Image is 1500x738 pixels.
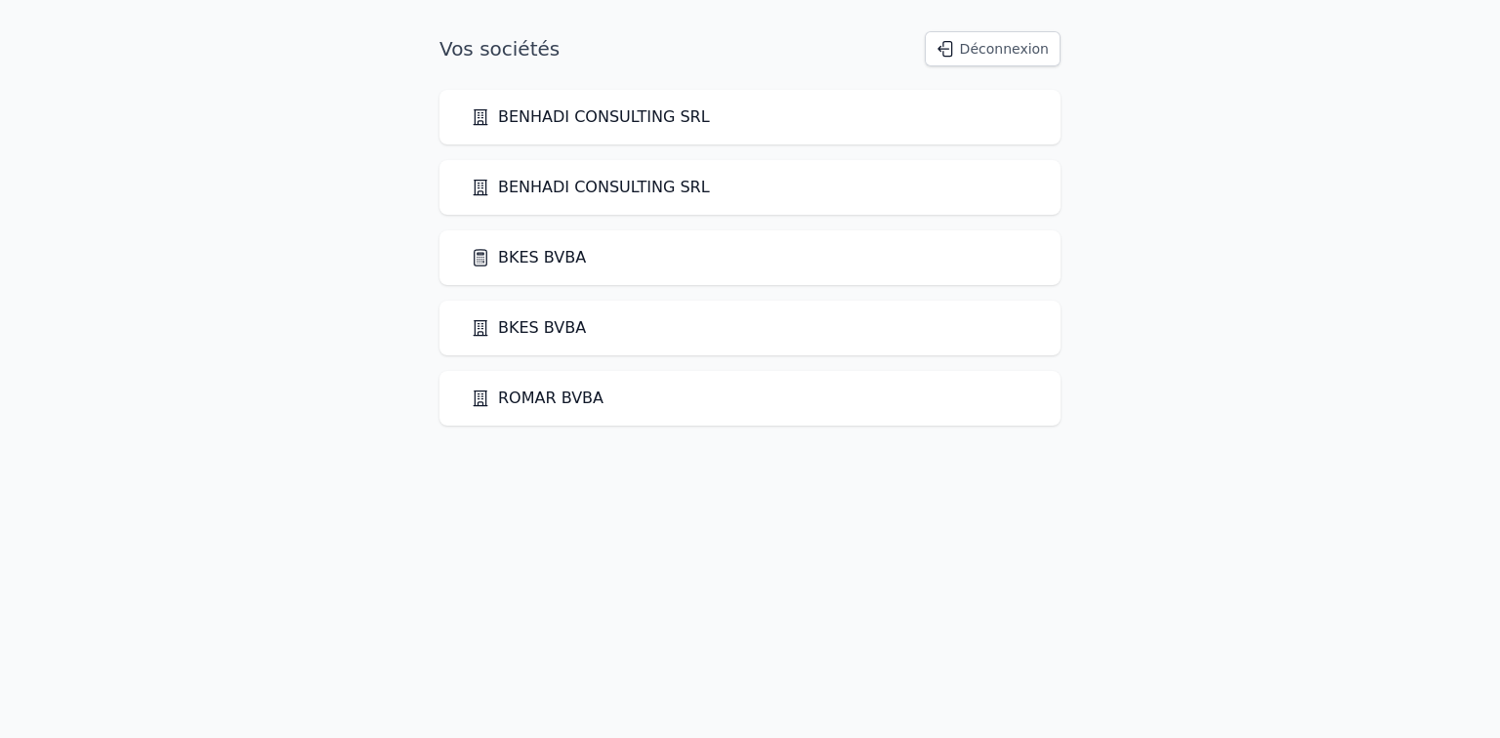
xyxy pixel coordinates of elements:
[471,387,604,410] a: ROMAR BVBA
[471,316,586,340] a: BKES BVBA
[925,31,1061,66] button: Déconnexion
[439,35,560,62] h1: Vos sociétés
[471,105,710,129] a: BENHADI CONSULTING SRL
[471,246,586,269] a: BKES BVBA
[471,176,710,199] a: BENHADI CONSULTING SRL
